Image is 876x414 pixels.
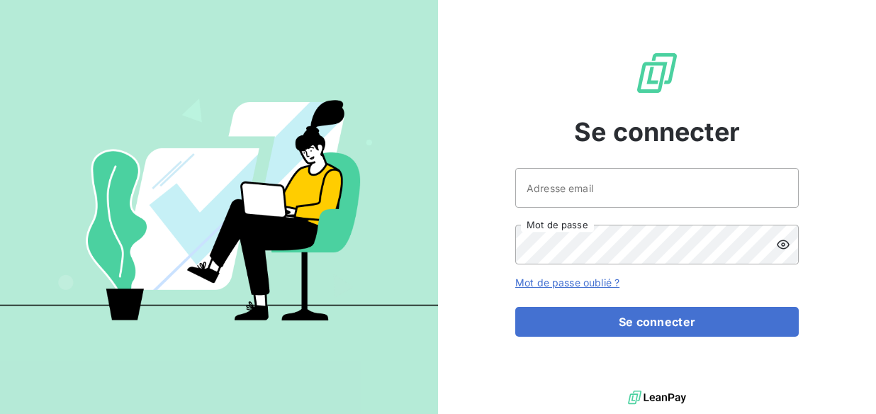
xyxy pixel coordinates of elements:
input: placeholder [515,168,799,208]
span: Se connecter [574,113,740,151]
button: Se connecter [515,307,799,337]
a: Mot de passe oublié ? [515,276,619,289]
img: Logo LeanPay [634,50,680,96]
img: logo [628,387,686,408]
